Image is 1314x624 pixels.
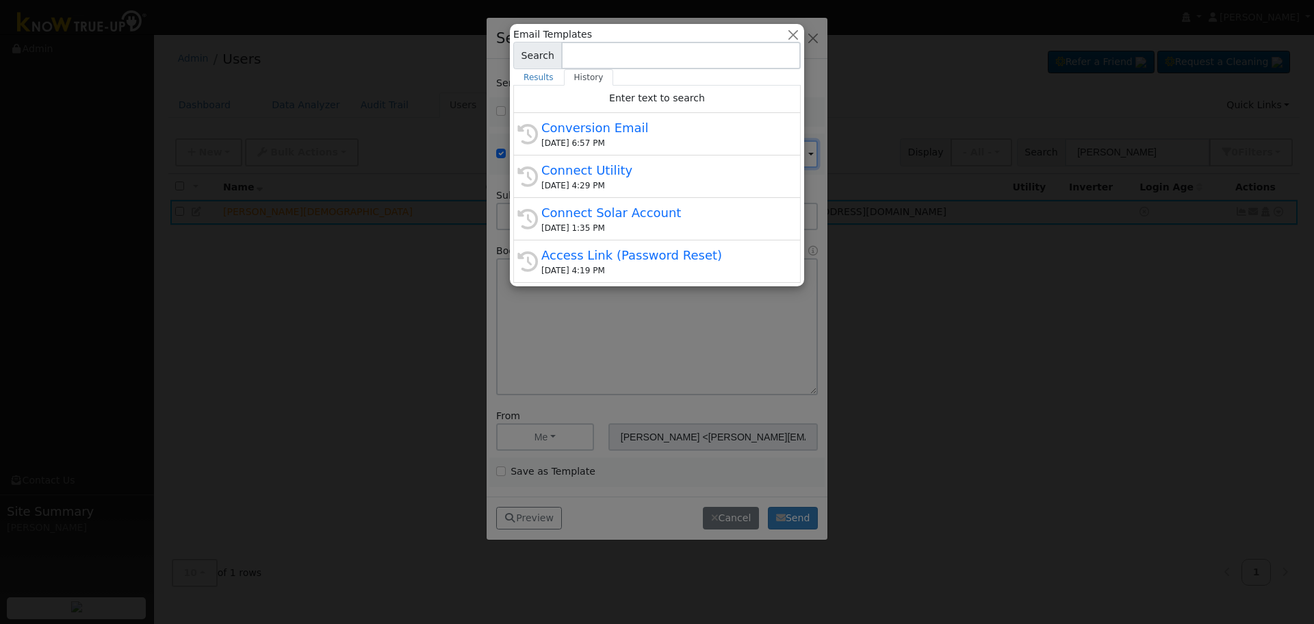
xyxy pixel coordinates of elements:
a: History [564,69,614,86]
div: Conversion Email [541,118,785,137]
div: [DATE] 4:29 PM [541,179,785,192]
i: History [517,124,538,145]
i: History [517,166,538,187]
i: History [517,251,538,272]
div: [DATE] 4:19 PM [541,264,785,277]
span: Enter text to search [609,92,705,103]
span: Search [513,42,562,69]
i: History [517,209,538,229]
a: Results [513,69,564,86]
div: [DATE] 6:57 PM [541,137,785,149]
div: [DATE] 1:35 PM [541,222,785,234]
div: Access Link (Password Reset) [541,246,785,264]
div: Connect Utility [541,161,785,179]
span: Email Templates [513,27,592,42]
div: Connect Solar Account [541,203,785,222]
